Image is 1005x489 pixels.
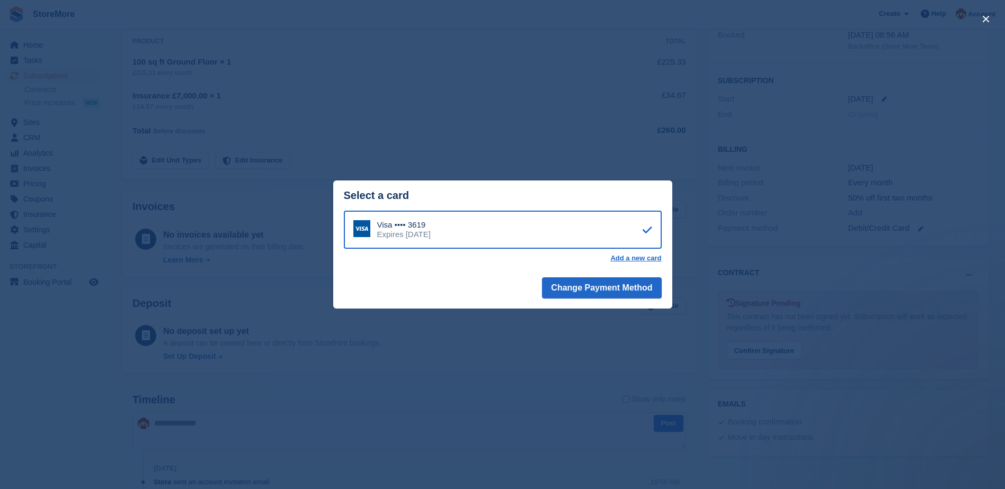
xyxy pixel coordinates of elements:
div: Select a card [344,189,662,202]
div: Expires [DATE] [377,230,431,239]
button: close [977,11,994,28]
img: Visa Logo [353,220,370,237]
div: Visa •••• 3619 [377,220,431,230]
a: Add a new card [610,254,661,262]
button: Change Payment Method [542,277,661,298]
